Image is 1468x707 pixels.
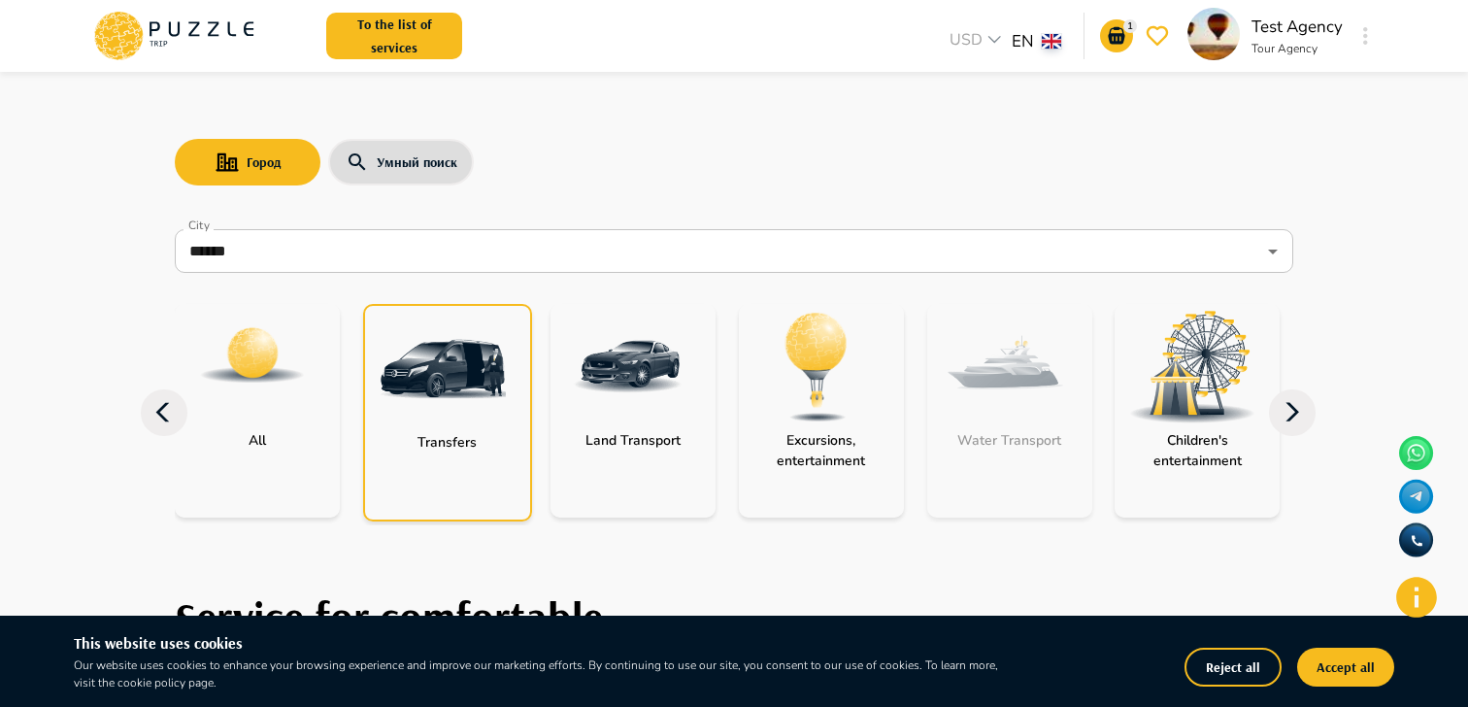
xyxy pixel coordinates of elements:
h1: Create your perfect trip with Puzzle Trip. [175,591,746,693]
div: category-activity [739,304,904,518]
button: Open [1259,238,1286,265]
div: USD [944,28,1012,56]
div: category-landing_transport [550,304,716,518]
p: Tour Agency [1251,40,1343,57]
button: Accept all [1297,648,1394,687]
p: Excursions, entertainment [739,430,904,471]
p: Test Agency [1251,15,1343,40]
img: all [198,301,307,410]
h6: This website uses cookies [74,631,999,656]
button: search-with-elastic-search [328,139,474,185]
img: GetTransfer [380,306,506,432]
button: search-with-city [175,139,320,185]
p: Transfers [408,432,486,453]
label: City [188,218,210,234]
div: category-children_activity [1115,304,1280,518]
button: Reject all [1184,648,1282,687]
p: Our website uses cookies to enhance your browsing experience and improve our marketing efforts. B... [74,656,999,691]
img: Children activity [1129,311,1255,422]
div: category-all [175,304,340,518]
button: go-to-wishlist-submit-button [1141,19,1174,52]
p: Children's entertainment [1115,430,1280,471]
div: category-water_transport [927,304,1092,518]
button: To the list of services [326,13,462,59]
div: category-get_transfer [363,304,532,522]
img: lang [1042,34,1061,49]
p: Land Transport [576,430,690,451]
p: 1 [1123,19,1137,34]
img: Activity Transport [753,304,880,430]
img: Landing Transport [565,304,691,430]
p: EN [1012,29,1034,54]
button: go-to-basket-submit-button [1100,19,1133,52]
p: All [239,430,276,451]
img: profile_picture PuzzleTrip [1187,8,1240,60]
